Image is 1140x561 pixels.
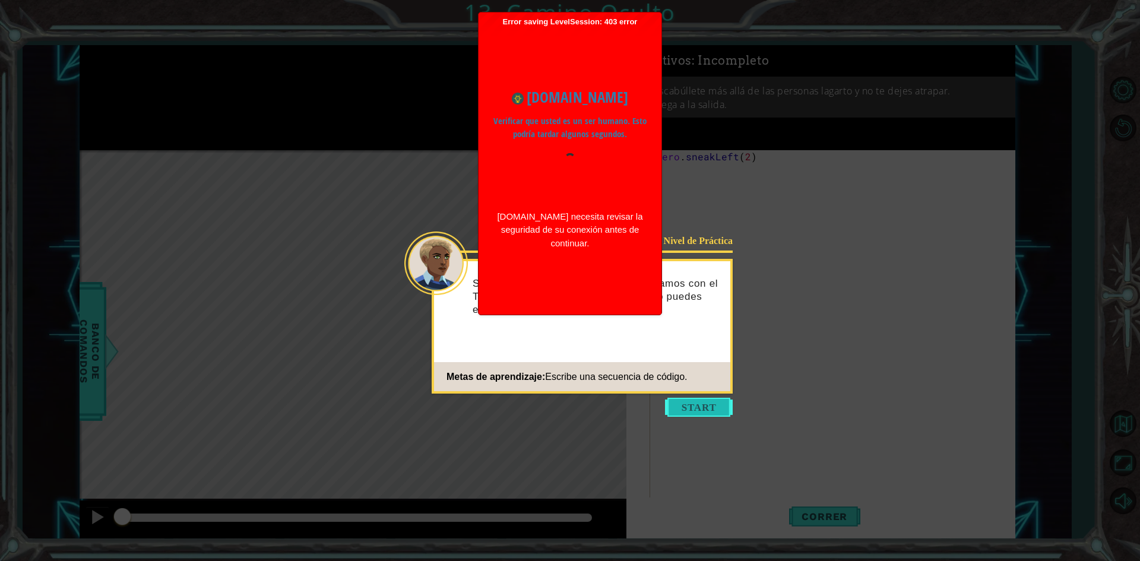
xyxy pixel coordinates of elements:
[473,277,722,316] p: Salimos por la [DATE]... y nos encontramos con el Tengshe. Son guerreros mortales, pero puedes es...
[446,372,545,382] span: Metas de aprendizaje:
[545,372,687,382] span: Escribe una secuencia de código.
[493,86,647,109] h1: [DOMAIN_NAME]
[657,234,733,247] div: Nivel de Práctica
[493,210,647,251] div: [DOMAIN_NAME] necesita revisar la seguridad de su conexión antes de continuar.
[484,17,655,309] span: Error saving LevelSession: 403 error
[665,398,733,417] button: Start
[493,115,647,141] p: Verificar que usted es un ser humano. Esto podría tardar algunos segundos.
[512,93,524,104] img: Ícono para www.ozaria.com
